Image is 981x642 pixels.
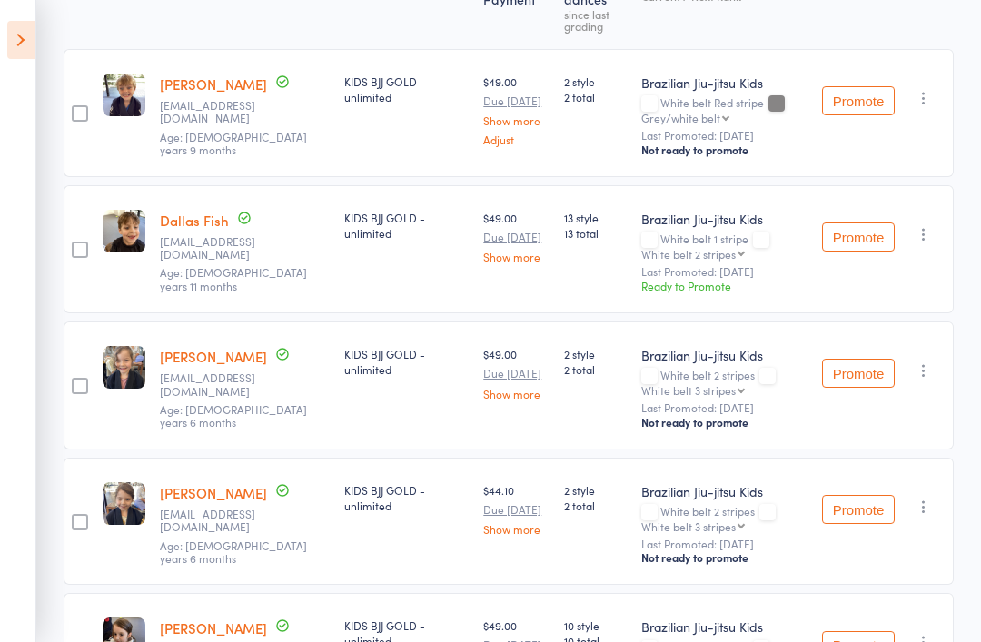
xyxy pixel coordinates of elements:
div: $44.10 [483,482,550,535]
div: Brazilian Jiu-jitsu Kids [641,210,808,228]
a: Show more [483,523,550,535]
div: Brazilian Jiu-jitsu Kids [641,74,808,92]
img: image1752213730.png [103,482,145,525]
span: Age: [DEMOGRAPHIC_DATA] years 6 months [160,538,307,566]
div: White belt 1 stripe [641,232,808,260]
img: image1746684221.png [103,210,145,252]
small: Due [DATE] [483,94,550,107]
button: Promote [822,86,895,115]
div: White belt 3 stripes [641,520,736,532]
button: Promote [822,359,895,388]
a: Show more [483,388,550,400]
span: 2 style [564,346,627,361]
div: White belt 2 stripes [641,369,808,396]
div: KIDS BJJ GOLD - unlimited [344,346,469,377]
a: Show more [483,114,550,126]
div: White belt 2 stripes [641,505,808,532]
span: 13 total [564,225,627,241]
a: [PERSON_NAME] [160,74,267,94]
small: Due [DATE] [483,503,550,516]
div: KIDS BJJ GOLD - unlimited [344,482,469,513]
div: Brazilian Jiu-jitsu Kids [641,482,808,500]
a: Dallas Fish [160,211,229,230]
small: Last Promoted: [DATE] [641,401,808,414]
a: Adjust [483,133,550,145]
div: since last grading [564,8,627,32]
div: Brazilian Jiu-jitsu Kids [641,346,808,364]
div: Not ready to promote [641,143,808,157]
button: Promote [822,222,895,252]
span: 2 style [564,482,627,498]
span: 2 total [564,89,627,104]
small: matt_gohl@yahoo.com.au [160,508,278,534]
div: Not ready to promote [641,415,808,430]
span: 2 total [564,361,627,377]
div: $49.00 [483,346,550,399]
span: Age: [DEMOGRAPHIC_DATA] years 11 months [160,264,307,292]
a: [PERSON_NAME] [160,347,267,366]
button: Promote [822,495,895,524]
span: 10 style [564,617,627,633]
div: White belt 2 stripes [641,248,736,260]
div: Not ready to promote [641,550,808,565]
small: Due [DATE] [483,367,550,380]
small: Last Promoted: [DATE] [641,129,808,142]
span: 2 total [564,498,627,513]
small: Last Promoted: [DATE] [641,538,808,550]
div: $49.00 [483,74,550,145]
div: KIDS BJJ GOLD - unlimited [344,210,469,241]
small: Last Promoted: [DATE] [641,265,808,278]
div: $49.00 [483,210,550,262]
a: Show more [483,251,550,262]
div: Grey/white belt [641,112,720,123]
span: 13 style [564,210,627,225]
span: Age: [DEMOGRAPHIC_DATA] years 9 months [160,129,307,157]
a: [PERSON_NAME] [160,618,267,637]
span: Age: [DEMOGRAPHIC_DATA] years 6 months [160,401,307,430]
div: Brazilian Jiu-jitsu Kids [641,617,808,636]
div: White belt 3 stripes [641,384,736,396]
small: c.shack@outlook.com [160,99,278,125]
img: image1743397315.png [103,74,145,116]
a: [PERSON_NAME] [160,483,267,502]
div: KIDS BJJ GOLD - unlimited [344,74,469,104]
small: Lindsayjohnfish@gmail.com [160,235,278,262]
small: Due [DATE] [483,231,550,243]
span: 2 style [564,74,627,89]
div: White belt Red stripe [641,96,808,123]
small: matt_gohl@yahoo.com.au [160,371,278,398]
img: image1752213719.png [103,346,145,389]
div: Ready to Promote [641,278,808,293]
